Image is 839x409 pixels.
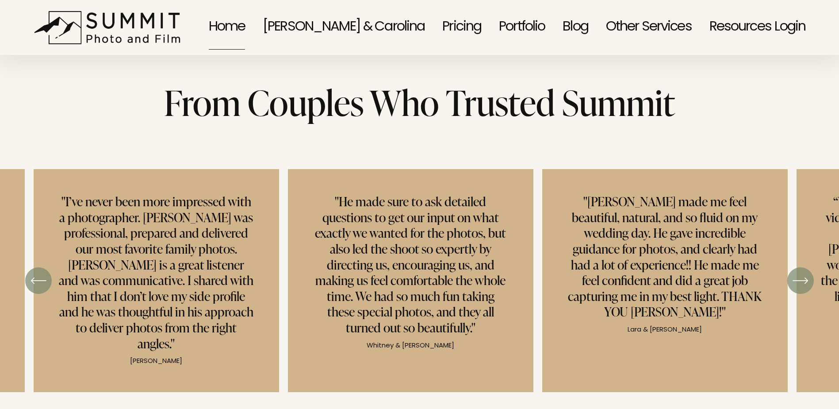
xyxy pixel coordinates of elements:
[25,267,52,294] button: Previous
[499,4,545,50] a: Portfolio
[787,267,814,294] button: Next
[606,6,692,50] span: Other Services
[606,4,692,50] a: folder dropdown
[774,6,805,50] a: Login
[34,71,805,134] p: From Couples Who Trusted Summit
[34,11,186,45] img: Summit Photo and Film
[709,4,771,50] a: folder dropdown
[209,4,245,50] a: Home
[563,4,588,50] a: Blog
[263,4,425,50] a: [PERSON_NAME] & Carolina
[442,4,481,50] a: Pricing
[709,6,771,50] span: Resources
